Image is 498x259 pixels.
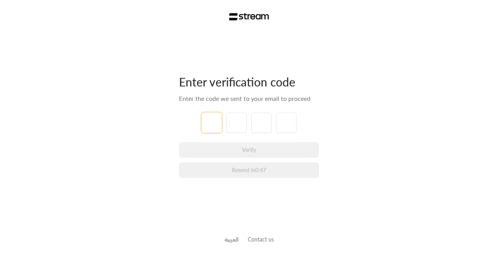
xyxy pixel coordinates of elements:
div: Enter the code we sent to your email to proceed [179,94,319,103]
img: Stream Logo [229,13,269,21]
div: Enter verification code [179,74,319,89]
a: Contact us [248,236,274,243]
button: Contact us [248,235,274,243]
a: العربية [224,232,238,247]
